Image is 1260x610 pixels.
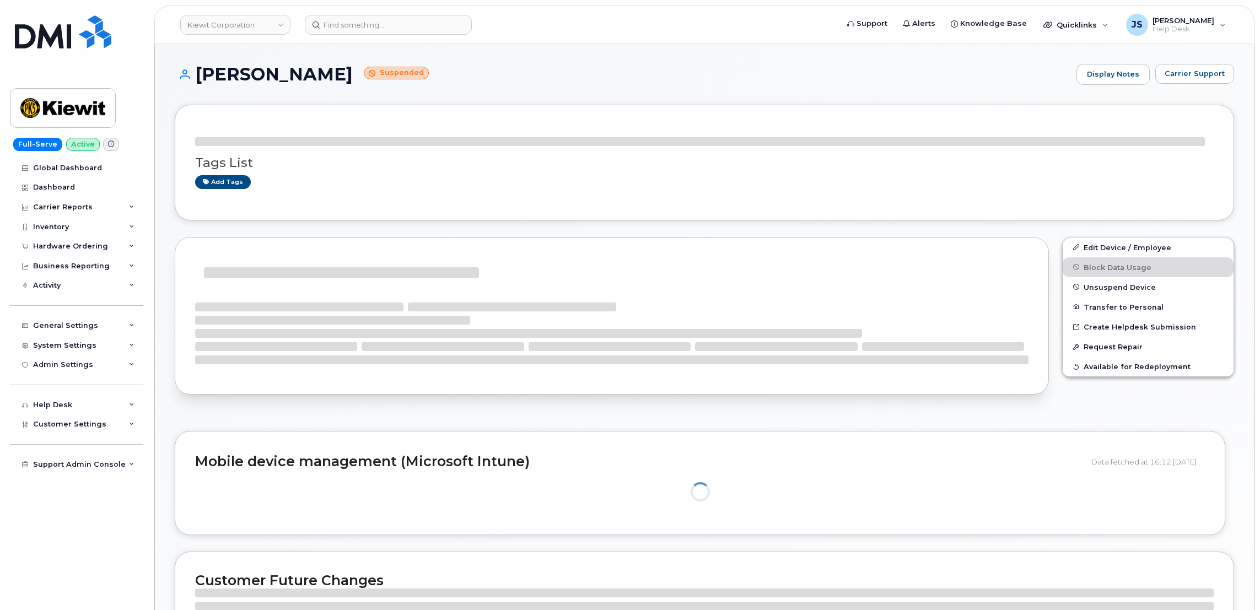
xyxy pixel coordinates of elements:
a: Create Helpdesk Submission [1063,317,1234,337]
h2: Mobile device management (Microsoft Intune) [195,454,1083,469]
span: Available for Redeployment [1084,363,1191,371]
a: Display Notes [1076,64,1150,85]
h2: Customer Future Changes [195,572,1214,589]
button: Request Repair [1063,337,1234,357]
a: Edit Device / Employee [1063,237,1234,257]
span: Unsuspend Device [1084,283,1156,291]
button: Available for Redeployment [1063,357,1234,376]
h3: Tags List [195,156,1214,170]
div: Data fetched at 16:12 [DATE] [1091,451,1205,472]
a: Add tags [195,175,251,189]
button: Unsuspend Device [1063,277,1234,297]
button: Transfer to Personal [1063,297,1234,317]
button: Carrier Support [1155,64,1234,84]
small: Suspended [364,67,429,79]
span: Carrier Support [1165,68,1225,79]
h1: [PERSON_NAME] [175,64,1071,84]
button: Block Data Usage [1063,257,1234,277]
